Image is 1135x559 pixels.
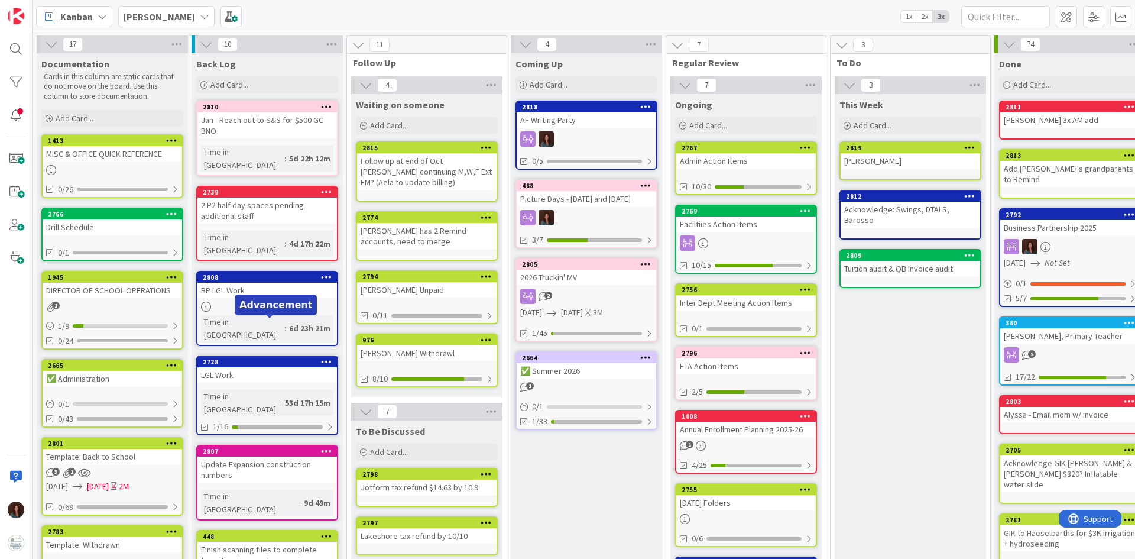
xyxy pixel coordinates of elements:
[197,283,337,298] div: BP LGL Work
[63,37,83,51] span: 17
[356,425,425,437] span: To Be Discussed
[58,183,73,196] span: 0/26
[299,496,301,509] span: :
[203,103,337,111] div: 2810
[676,143,816,169] div: 2767Admin Action Items
[284,152,286,165] span: :
[1022,239,1037,254] img: RF
[532,327,547,340] span: 1/45
[353,57,492,69] span: Follow Up
[203,447,337,455] div: 2807
[43,209,182,235] div: 2766Drill Schedule
[517,363,656,379] div: ✅ Summer 2026
[58,320,69,332] span: 1 / 9
[284,322,286,335] span: :
[676,484,816,495] div: 2755
[961,6,1050,27] input: Quick Filter...
[682,412,816,421] div: 1008
[362,519,497,527] div: 2797
[369,38,390,52] span: 11
[901,11,917,22] span: 1x
[43,146,182,161] div: MISC & OFFICE QUICK REFERENCE
[846,192,980,201] div: 2812
[357,469,497,480] div: 2798
[676,348,816,358] div: 2796
[43,283,182,298] div: DIRECTOR OF SCHOOL OPERATIONS
[197,187,337,224] div: 27392 P2 half day spaces pending additional staff
[197,187,337,198] div: 2739
[372,309,388,322] span: 0/11
[676,285,816,295] div: 2756
[676,285,816,311] div: 2756Inter Dept Meeting Action Items
[119,480,129,493] div: 2M
[841,191,980,202] div: 2812
[357,272,497,282] div: 2794
[48,210,182,218] div: 2766
[197,102,337,138] div: 2810Jan - Reach out to S&S for $500 GC BNO
[357,282,497,298] div: [PERSON_NAME] Unpaid
[43,209,182,219] div: 2766
[682,286,816,294] div: 2756
[917,11,933,22] span: 2x
[846,144,980,152] div: 2819
[517,270,656,285] div: 2026 Truckin' MV
[689,120,727,131] span: Add Card...
[48,273,182,282] div: 1945
[676,206,816,217] div: 2769
[377,78,397,92] span: 4
[201,315,284,341] div: Time in [GEOGRAPHIC_DATA]
[201,490,299,516] div: Time in [GEOGRAPHIC_DATA]
[286,237,333,250] div: 4d 17h 22m
[48,528,182,536] div: 2783
[1028,350,1036,358] span: 5
[517,131,656,147] div: RF
[370,447,408,457] span: Add Card...
[197,272,337,283] div: 2808
[999,58,1022,70] span: Done
[286,322,333,335] div: 6d 23h 21m
[846,251,980,260] div: 2809
[517,399,656,414] div: 0/1
[676,143,816,153] div: 2767
[197,457,337,483] div: Update Expansion construction numbers
[43,537,182,552] div: Template: WIthdrawn
[362,273,497,281] div: 2794
[370,120,408,131] span: Add Card...
[210,79,248,90] span: Add Card...
[43,319,182,334] div: 1/9
[522,354,656,362] div: 2664
[203,273,337,282] div: 2808
[853,38,873,52] span: 3
[357,272,497,298] div: 2794[PERSON_NAME] Unpaid
[675,99,712,111] span: Ongoing
[676,348,816,374] div: 2796FTA Action Items
[56,113,93,124] span: Add Card...
[539,131,554,147] img: RF
[357,345,497,361] div: [PERSON_NAME] Withdrawl
[201,231,284,257] div: Time in [GEOGRAPHIC_DATA]
[87,480,109,493] span: [DATE]
[197,272,337,298] div: 2808BP LGL Work
[362,470,497,479] div: 2798
[676,206,816,232] div: 2769Faciltiies Action Items
[1016,371,1035,383] span: 17/22
[836,57,975,69] span: To Do
[48,361,182,370] div: 2665
[692,459,707,471] span: 4/25
[517,353,656,379] div: 2664✅ Summer 2026
[372,373,388,385] span: 8/10
[517,259,656,285] div: 28052026 Truckin' MV
[58,398,69,411] span: 0 / 1
[1013,79,1051,90] span: Add Card...
[537,37,557,51] span: 4
[357,153,497,190] div: Follow up at end of Oct [PERSON_NAME] continuing M,W,F Ext EM? (Aela to update billing)
[41,58,109,70] span: Documentation
[682,486,816,494] div: 2755
[284,237,286,250] span: :
[696,78,716,92] span: 7
[8,535,24,551] img: avatar
[522,260,656,269] div: 2805
[48,440,182,448] div: 2801
[841,153,980,169] div: [PERSON_NAME]
[532,234,543,246] span: 3/7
